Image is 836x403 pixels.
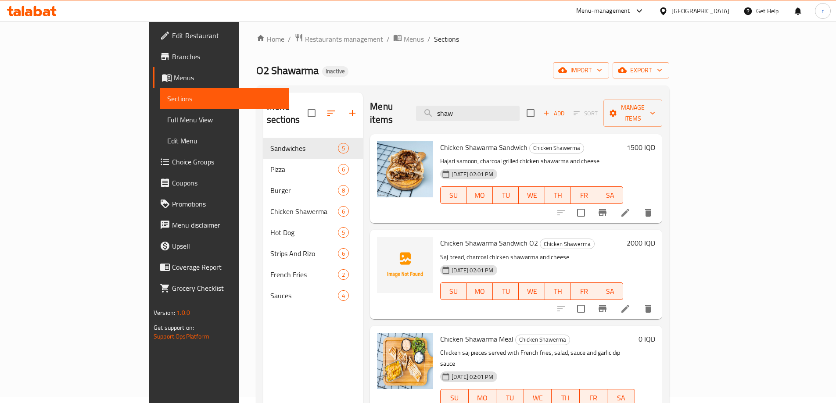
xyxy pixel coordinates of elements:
[338,292,348,300] span: 4
[338,250,348,258] span: 6
[440,282,466,300] button: SU
[549,189,567,202] span: TH
[448,170,497,178] span: [DATE] 02:01 PM
[338,165,348,174] span: 6
[627,237,655,249] h6: 2000 IQD
[440,186,466,204] button: SU
[571,282,597,300] button: FR
[549,285,567,298] span: TH
[416,106,520,121] input: search
[338,227,349,238] div: items
[338,206,349,217] div: items
[638,298,659,319] button: delete
[470,189,489,202] span: MO
[393,33,424,45] a: Menus
[270,206,338,217] span: Chicken Shawerma
[302,104,321,122] span: Select all sections
[522,285,541,298] span: WE
[338,143,349,153] div: items
[440,252,623,263] p: Saj bread, charcoal chicken shawarma and cheese
[270,227,338,238] span: Hot Dog
[270,269,338,280] span: French Fries
[270,248,338,259] span: Strips And Rizo
[288,34,291,44] li: /
[167,93,282,104] span: Sections
[540,239,594,249] span: Chicken Shawerma
[576,6,630,16] div: Menu-management
[620,303,631,314] a: Edit menu item
[404,34,424,44] span: Menus
[592,202,613,223] button: Branch-specific-item
[370,100,405,126] h2: Menu items
[597,186,623,204] button: SA
[172,178,282,188] span: Coupons
[153,25,289,46] a: Edit Restaurant
[493,186,519,204] button: TU
[263,134,363,310] nav: Menu sections
[516,335,570,345] span: Chicken Shawerma
[440,156,623,167] p: Hajari samoon, charcoal grilled chicken shawarma and cheese
[172,262,282,272] span: Coverage Report
[263,243,363,264] div: Strips And Rizo6
[154,307,175,318] span: Version:
[571,186,597,204] button: FR
[153,214,289,235] a: Menu disclaimer
[597,282,623,300] button: SA
[160,88,289,109] a: Sections
[540,107,568,120] button: Add
[294,33,383,45] a: Restaurants management
[574,285,593,298] span: FR
[167,136,282,146] span: Edit Menu
[153,235,289,257] a: Upsell
[572,203,590,222] span: Select to update
[270,143,338,153] span: Sandwiches
[342,103,363,124] button: Add section
[160,130,289,151] a: Edit Menu
[172,241,282,251] span: Upsell
[387,34,390,44] li: /
[174,72,282,83] span: Menus
[153,172,289,193] a: Coupons
[627,141,655,153] h6: 1500 IQD
[560,65,602,76] span: import
[427,34,431,44] li: /
[496,285,515,298] span: TU
[270,164,338,175] div: Pizza
[601,285,620,298] span: SA
[540,107,568,120] span: Add item
[440,236,538,250] span: Chicken Shawarma Sandwich O2
[440,332,513,346] span: Chicken Shawarma Meal
[530,143,584,153] span: Chicken Shawerma
[540,239,595,249] div: Chicken Shawerma
[263,201,363,222] div: Chicken Shawerma6
[613,62,669,78] button: export
[444,285,463,298] span: SU
[172,199,282,209] span: Promotions
[467,282,493,300] button: MO
[572,300,590,318] span: Select to update
[172,51,282,62] span: Branches
[172,157,282,167] span: Choice Groups
[172,220,282,230] span: Menu disclaimer
[270,290,338,301] span: Sauces
[338,144,348,153] span: 5
[263,138,363,159] div: Sandwiches5
[553,62,609,78] button: import
[448,373,497,381] span: [DATE] 02:01 PM
[172,283,282,293] span: Grocery Checklist
[338,290,349,301] div: items
[493,282,519,300] button: TU
[440,141,527,154] span: Chicken Shawarma Sandwich
[153,257,289,278] a: Coverage Report
[377,237,433,293] img: Chicken Shawarma Sandwich O2
[322,66,348,77] div: Inactive
[545,282,571,300] button: TH
[610,102,655,124] span: Manage items
[263,159,363,180] div: Pizza6
[434,34,459,44] span: Sections
[321,103,342,124] span: Sort sections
